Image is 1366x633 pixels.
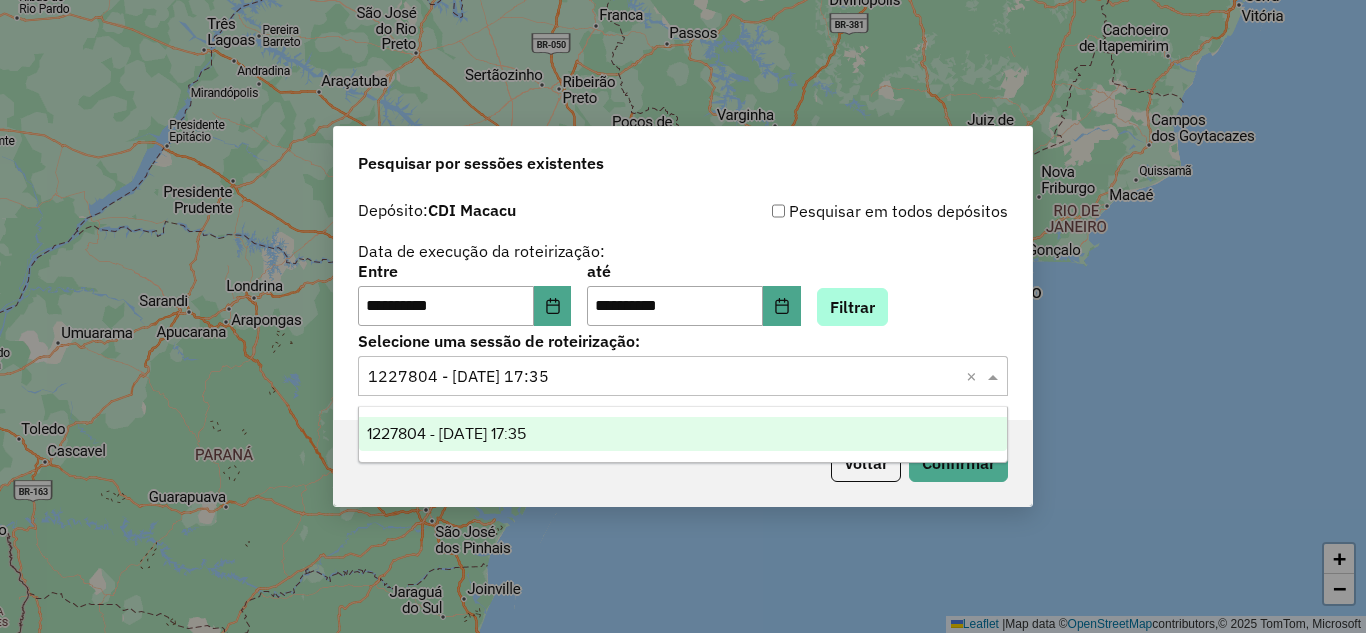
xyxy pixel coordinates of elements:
div: Pesquisar em todos depósitos [683,199,1008,223]
button: Choose Date [534,286,572,326]
span: Pesquisar por sessões existentes [358,151,604,175]
label: Selecione uma sessão de roteirização: [358,329,1008,353]
button: Filtrar [817,288,888,326]
ng-dropdown-panel: Options list [358,406,1008,463]
span: 1227804 - [DATE] 17:35 [367,425,526,442]
strong: CDI Macacu [428,200,516,220]
button: Choose Date [763,286,801,326]
button: Confirmar [909,444,1008,482]
label: até [587,259,800,283]
label: Entre [358,259,571,283]
label: Data de execução da roteirização: [358,239,605,263]
span: Clear all [966,364,983,388]
label: Depósito: [358,198,516,222]
button: Voltar [831,444,901,482]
